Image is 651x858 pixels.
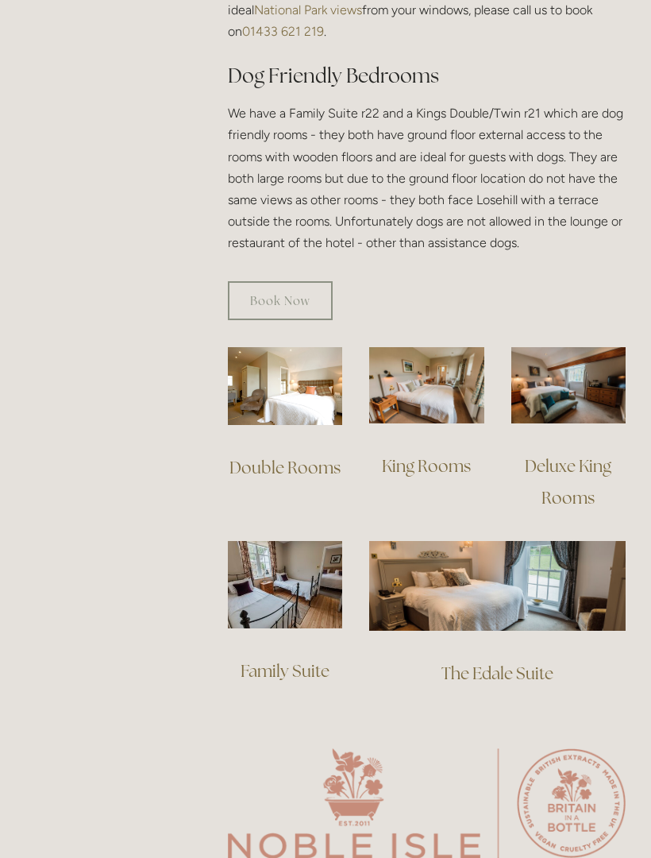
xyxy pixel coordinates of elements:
a: Double Rooms [229,457,341,478]
a: King Rooms [382,455,471,477]
img: Deluxe King Room view, Losehill Hotel [511,347,626,423]
a: Deluxe King Rooms [525,455,614,508]
p: We have a Family Suite r22 and a Kings Double/Twin r21 which are dog friendly rooms - they both h... [228,102,626,253]
a: Book Now [228,281,333,320]
a: The Edale Suite [441,663,553,684]
a: 01433 621 219 [242,24,324,39]
a: National Park views [254,2,362,17]
img: Family Suite view, Losehill Hotel [228,541,342,628]
img: The Edale Suite, Losehill Hotel [369,541,626,631]
a: Family Suite [241,660,329,682]
img: King Room view, Losehill Hotel [369,347,483,423]
h2: Dog Friendly Bedrooms [228,62,626,90]
img: Double Room view, Losehill Hotel [228,347,342,425]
